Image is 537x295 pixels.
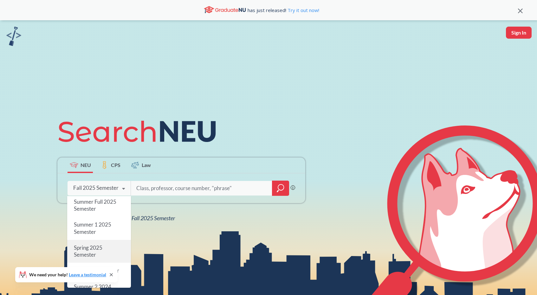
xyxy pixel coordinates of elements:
[69,272,106,277] a: Leave a testimonial
[277,184,284,193] svg: magnifying glass
[74,244,102,258] span: Spring 2025 Semester
[74,198,116,212] span: Summer Full 2025 Semester
[272,181,289,196] div: magnifying glass
[6,27,21,46] img: sandbox logo
[29,273,106,277] span: We need your help!
[248,7,319,14] span: has just released!
[81,161,91,169] span: NEU
[136,182,268,195] input: Class, professor, course number, "phrase"
[286,7,319,13] a: Try it out now!
[74,221,111,235] span: Summer 1 2025 Semester
[120,215,175,221] span: NEU Fall 2025 Semester
[111,161,120,169] span: CPS
[6,27,21,48] a: sandbox logo
[142,161,151,169] span: Law
[73,184,119,191] div: Fall 2025 Semester
[506,27,532,39] button: Sign In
